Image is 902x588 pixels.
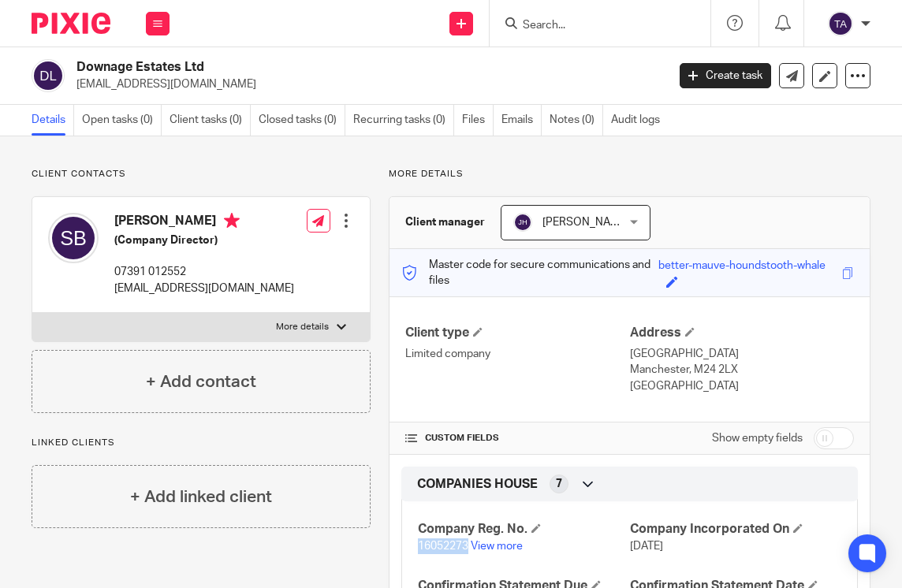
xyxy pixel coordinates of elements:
[630,346,854,362] p: [GEOGRAPHIC_DATA]
[114,213,294,233] h4: [PERSON_NAME]
[276,321,329,333] p: More details
[418,521,629,538] h4: Company Reg. No.
[353,105,454,136] a: Recurring tasks (0)
[32,168,371,180] p: Client contacts
[542,217,629,228] span: [PERSON_NAME]
[48,213,99,263] img: svg%3E
[76,76,656,92] p: [EMAIL_ADDRESS][DOMAIN_NAME]
[630,325,854,341] h4: Address
[114,264,294,280] p: 07391 012552
[224,213,240,229] i: Primary
[417,476,538,493] span: COMPANIES HOUSE
[513,213,532,232] img: svg%3E
[405,325,629,341] h4: Client type
[828,11,853,36] img: svg%3E
[259,105,345,136] a: Closed tasks (0)
[130,485,272,509] h4: + Add linked client
[501,105,542,136] a: Emails
[418,541,468,552] span: 16052273
[405,432,629,445] h4: CUSTOM FIELDS
[76,59,540,76] h2: Downage Estates Ltd
[32,437,371,449] p: Linked clients
[32,13,110,34] img: Pixie
[32,59,65,92] img: svg%3E
[405,214,485,230] h3: Client manager
[630,362,854,378] p: Manchester, M24 2LX
[471,541,523,552] a: View more
[611,105,668,136] a: Audit logs
[550,105,603,136] a: Notes (0)
[521,19,663,33] input: Search
[170,105,251,136] a: Client tasks (0)
[146,370,256,394] h4: + Add contact
[462,105,494,136] a: Files
[114,281,294,296] p: [EMAIL_ADDRESS][DOMAIN_NAME]
[556,476,562,492] span: 7
[405,346,629,362] p: Limited company
[630,541,663,552] span: [DATE]
[401,257,658,289] p: Master code for secure communications and files
[658,258,826,276] div: better-mauve-houndstooth-whale
[712,430,803,446] label: Show empty fields
[32,105,74,136] a: Details
[630,378,854,394] p: [GEOGRAPHIC_DATA]
[389,168,870,180] p: More details
[680,63,771,88] a: Create task
[82,105,162,136] a: Open tasks (0)
[630,521,841,538] h4: Company Incorporated On
[114,233,294,248] h5: (Company Director)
